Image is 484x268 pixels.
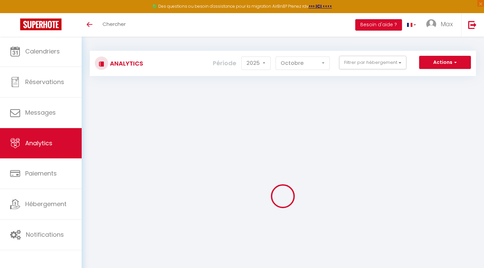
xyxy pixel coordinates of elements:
[421,13,461,37] a: ... Max
[97,13,131,37] a: Chercher
[213,56,236,71] label: Période
[441,20,453,28] span: Max
[355,19,402,31] button: Besoin d'aide ?
[103,21,126,28] span: Chercher
[25,200,67,208] span: Hébergement
[339,56,406,69] button: Filtrer par hébergement
[468,21,477,29] img: logout
[26,230,64,239] span: Notifications
[25,47,60,55] span: Calendriers
[20,18,62,30] img: Super Booking
[25,169,57,178] span: Paiements
[419,56,471,69] button: Actions
[25,139,52,147] span: Analytics
[426,19,436,29] img: ...
[309,3,332,9] a: >>> ICI <<<<
[25,78,64,86] span: Réservations
[108,56,143,71] h3: Analytics
[25,108,56,117] span: Messages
